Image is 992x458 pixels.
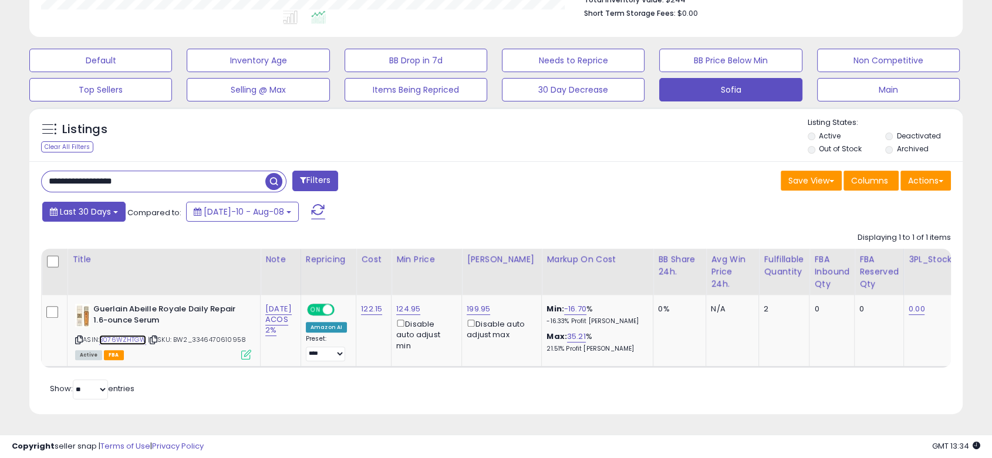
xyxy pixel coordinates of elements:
[265,303,292,336] a: [DATE] ACOS 2%
[546,317,644,325] p: -16.33% Profit [PERSON_NAME]
[808,117,963,128] p: Listing States:
[819,144,862,154] label: Out of Stock
[546,253,648,266] div: Markup on Cost
[204,206,284,218] span: [DATE]-10 - Aug-08
[764,304,800,314] div: 2
[711,253,754,290] div: Avg Win Price 24h.
[542,249,653,295] th: The percentage added to the cost of goods (COGS) that forms the calculator for Min & Max prices.
[814,304,845,314] div: 0
[859,253,899,290] div: FBA Reserved Qty
[345,78,487,101] button: Items Being Repriced
[152,440,204,452] a: Privacy Policy
[567,331,586,342] a: 35.21
[12,441,204,452] div: seller snap | |
[396,303,420,315] a: 124.95
[265,253,296,266] div: Note
[858,232,951,243] div: Displaying 1 to 1 of 1 items
[60,206,111,218] span: Last 30 Days
[843,171,899,191] button: Columns
[564,303,586,315] a: -16.70
[546,331,567,342] b: Max:
[502,78,645,101] button: 30 Day Decrease
[658,253,701,278] div: BB Share 24h.
[467,303,490,315] a: 199.95
[502,49,645,72] button: Needs to Reprice
[12,440,55,452] strong: Copyright
[100,440,150,452] a: Terms of Use
[659,49,802,72] button: BB Price Below Min
[814,253,849,290] div: FBA inbound Qty
[93,304,236,328] b: Guerlain Abeille Royale Daily Repair 1.6-ounce Serum
[104,350,124,360] span: FBA
[333,305,352,315] span: OFF
[546,345,644,353] p: 21.51% Profit [PERSON_NAME]
[764,253,804,278] div: Fulfillable Quantity
[897,131,941,141] label: Deactivated
[817,78,960,101] button: Main
[909,253,954,266] div: 3PL_Stock
[292,171,338,191] button: Filters
[396,253,457,266] div: Min Price
[306,253,351,266] div: Repricing
[41,141,93,152] div: Clear All Filters
[42,202,126,222] button: Last 30 Days
[127,207,181,218] span: Compared to:
[50,383,134,394] span: Show: entries
[308,305,323,315] span: ON
[306,322,347,333] div: Amazon AI
[72,253,255,266] div: Title
[29,78,172,101] button: Top Sellers
[148,335,246,344] span: | SKU: BW2_3346470610958
[187,78,329,101] button: Selling @ Max
[546,331,644,353] div: %
[817,49,960,72] button: Non Competitive
[75,304,90,327] img: 31A78rpaN9L._SL40_.jpg
[658,304,697,314] div: 0%
[467,317,532,340] div: Disable auto adjust max
[306,335,347,361] div: Preset:
[99,335,146,345] a: B076WZHTGW
[851,175,888,186] span: Columns
[361,303,382,315] a: 122.15
[187,49,329,72] button: Inventory Age
[345,49,487,72] button: BB Drop in 7d
[897,144,929,154] label: Archived
[677,8,698,19] span: $0.00
[781,171,842,191] button: Save View
[186,202,299,222] button: [DATE]-10 - Aug-08
[859,304,895,314] div: 0
[584,8,676,18] b: Short Term Storage Fees:
[62,121,107,138] h5: Listings
[75,350,102,360] span: All listings currently available for purchase on Amazon
[903,249,959,295] th: CSV column name: cust_attr_3_3PL_Stock
[75,304,251,358] div: ASIN:
[29,49,172,72] button: Default
[467,253,537,266] div: [PERSON_NAME]
[711,304,750,314] div: N/A
[932,440,980,452] span: 2025-09-8 13:34 GMT
[659,78,802,101] button: Sofia
[909,303,925,315] a: 0.00
[361,253,386,266] div: Cost
[900,171,951,191] button: Actions
[546,304,644,325] div: %
[546,303,564,314] b: Min:
[819,131,841,141] label: Active
[396,317,453,351] div: Disable auto adjust min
